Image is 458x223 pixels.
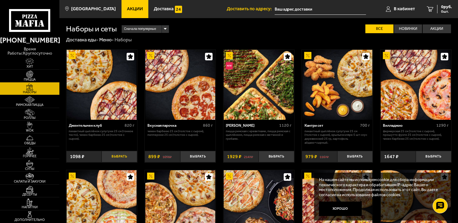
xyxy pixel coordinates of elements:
[305,154,317,159] span: 979 ₽
[70,154,84,159] span: 1098 ₽
[147,173,154,180] img: Акционный
[147,123,201,128] div: Вкусная парочка
[244,154,253,159] s: 2147 ₽
[305,129,370,145] p: Пикантный цыплёнок сулугуни 25 см (толстое с сыром), крылья в кляре 5 шт соус деревенский 25 гр, ...
[320,154,329,159] s: 1167 ₽
[319,202,362,216] button: Хорошо
[304,173,311,180] img: Акционный
[226,129,291,141] p: Пицца Римская с креветками, Пицца Римская с цыплёнком, Пицца Римская с ветчиной и грибами.
[381,50,451,120] img: Вилладжио
[279,123,292,128] span: 1120 г
[175,6,182,13] img: 15daf4d41897b9f0e9f617042186c801.svg
[423,24,451,33] label: Акции
[394,24,422,33] label: Новинки
[226,62,233,69] img: Новинка
[71,7,116,11] span: [GEOGRAPHIC_DATA]
[384,154,399,159] span: 1647 ₽
[69,52,76,59] img: Акционный
[416,151,451,163] button: Выбрать
[304,52,311,59] img: Акционный
[226,173,233,180] img: Акционный
[275,4,366,15] input: Ваш адрес доставки
[148,154,160,159] span: 899 ₽
[383,123,434,128] div: Вилладжио
[441,10,452,13] span: 0 шт.
[145,50,215,120] img: Вкусная парочка
[383,129,448,141] p: Фермерская 25 см (толстое с сыром), Прошутто Фунги 25 см (толстое с сыром), Чикен Барбекю 25 см (...
[147,52,154,59] img: Акционный
[99,37,114,43] a: Меню-
[69,129,134,141] p: Пикантный цыплёнок сулугуни 25 см (тонкое тесто), Чикен Барбекю 25 см (толстое с сыром).
[394,7,415,11] span: В кабинет
[227,7,275,11] span: Доставить по адресу:
[115,37,132,43] div: Наборы
[365,24,393,33] label: Все
[381,50,451,120] a: АкционныйВилладжио
[436,123,449,128] span: 1290 г
[67,50,137,120] img: Джентельмен клуб
[66,25,117,33] h1: Наборы и сеты
[69,123,123,128] div: Джентельмен клуб
[305,123,359,128] div: Кантри сет
[66,50,137,120] a: АкционныйДжентельмен клуб
[441,5,452,9] span: 0 руб.
[226,123,277,128] div: [PERSON_NAME]
[226,52,233,59] img: Акционный
[163,154,172,159] s: 1098 ₽
[224,50,294,120] img: Мама Миа
[180,151,216,163] button: Выбрать
[145,50,216,120] a: АкционныйВкусная парочка
[302,50,373,120] a: АкционныйКантри сет
[125,123,134,128] span: 820 г
[203,123,213,128] span: 860 г
[147,129,213,137] p: Чикен Барбекю 25 см (толстое с сыром), Пепперони 25 см (толстое с сыром).
[66,37,98,43] a: Доставка еды-
[154,7,174,11] span: Доставка
[337,151,373,163] button: Выбрать
[223,50,294,120] a: АкционныйНовинкаМама Миа
[259,151,294,163] button: Выбрать
[124,24,156,33] span: Сначала популярные
[127,7,143,11] span: Акции
[360,123,370,128] span: 700 г
[319,177,443,197] p: На нашем сайте мы используем cookie для сбора информации технического характера и обрабатываем IP...
[383,52,390,59] img: Акционный
[227,154,242,159] span: 1929 ₽
[102,151,137,163] button: Выбрать
[302,50,372,120] img: Кантри сет
[69,173,76,180] img: Акционный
